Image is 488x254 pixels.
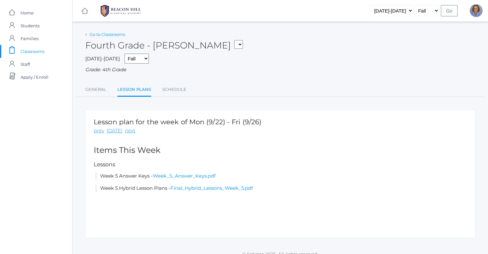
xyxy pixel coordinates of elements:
span: Home [21,6,34,19]
li: Week 5 Answer Keys - [95,172,467,180]
a: Schedule [162,83,186,96]
div: Sandra Velasquez [470,4,483,17]
a: Go to Classrooms [90,32,125,37]
a: next [125,127,135,135]
a: Lesson Plans [117,83,151,97]
a: prev [94,127,104,135]
span: [DATE]-[DATE] [85,56,120,62]
h5: Lessons [94,162,467,168]
h2: Items This Week [94,146,467,155]
a: [DATE] [107,127,123,135]
h2: Fourth Grade - [PERSON_NAME] [85,40,243,50]
img: 1_BHCALogos-05.png [97,3,145,19]
a: General [85,83,106,96]
input: Go [441,5,458,16]
span: Classrooms [21,45,44,58]
a: Week_5_Answer_Keys.pdf [153,173,216,179]
a: Final_Hybrid_Lessons_Week_5.pdf [170,185,253,191]
h1: Lesson plan for the week of Mon (9/22) - Fri (9/26) [94,118,261,126]
span: Staff [21,58,30,71]
li: Week 5 Hybrid Lesson Plans - [95,185,467,192]
div: Grade: 4th Grade [85,66,475,74]
span: Families [21,32,39,45]
span: Students [21,19,39,32]
span: Apply / Enroll [21,71,48,83]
